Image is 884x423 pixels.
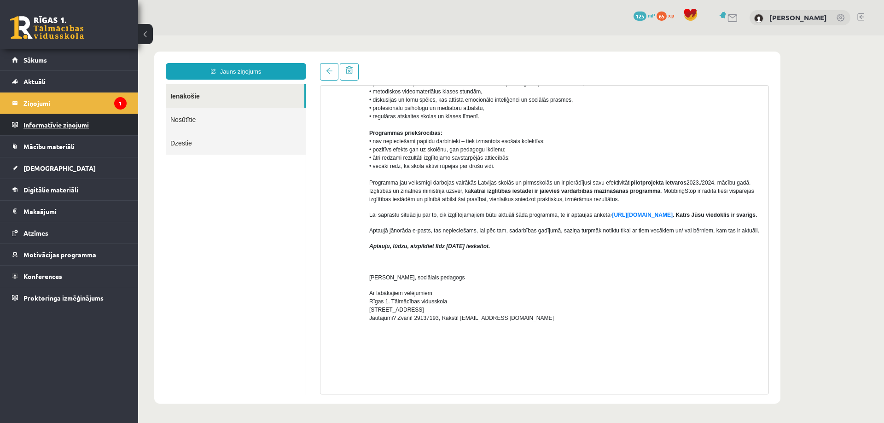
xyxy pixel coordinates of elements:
[23,114,127,135] legend: Informatīvie ziņojumi
[231,94,304,101] b: Programmas priekšrocības:
[23,250,96,259] span: Motivācijas programma
[12,71,127,92] a: Aktuāli
[114,97,127,110] i: 1
[12,157,127,179] a: [DEMOGRAPHIC_DATA]
[231,238,623,246] p: [PERSON_NAME], sociālais pedagogs
[12,114,127,135] a: Informatīvie ziņojumi
[28,96,168,119] a: Dzēstie
[668,12,674,19] span: xp
[10,16,84,39] a: Rīgas 1. Tālmācības vidusskola
[23,201,127,222] legend: Maksājumi
[634,12,655,19] a: 125 mP
[23,93,127,114] legend: Ziņojumi
[12,244,127,265] a: Motivācijas programma
[231,254,623,287] p: Ar labākajiem vēlējumiem Rīgas 1. Tālmācības vidusskola [STREET_ADDRESS] Jautājumi? Zvani! 291371...
[12,93,127,114] a: Ziņojumi1
[474,176,535,183] a: [URL][DOMAIN_NAME]
[472,176,619,183] strong: - . Katrs Jūsu viedoklis ir svarīgs.
[231,208,352,214] em: Aptauju, lūdzu, aizpildiet līdz [DATE] ieskaitot.
[12,222,127,243] a: Atzīmes
[634,12,646,21] span: 125
[23,294,104,302] span: Proktoringa izmēģinājums
[23,77,46,86] span: Aktuāli
[231,191,623,199] p: Aptaujā jānorāda e-pasts, tas nepieciešams, lai pēc tam, sadarbības gadījumā, saziņa turpmāk noti...
[28,28,168,44] a: Jauns ziņojums
[657,12,667,21] span: 65
[12,136,127,157] a: Mācību materiāli
[333,152,523,159] b: katrai izglītības iestādei ir jāievieš vardarbības mazināšanas programma
[23,185,78,194] span: Digitālie materiāli
[12,266,127,287] a: Konferences
[12,287,127,308] a: Proktoringa izmēģinājums
[23,272,62,280] span: Konferences
[769,13,827,22] a: [PERSON_NAME]
[12,179,127,200] a: Digitālie materiāli
[28,72,168,96] a: Nosūtītie
[12,201,127,222] a: Maksājumi
[648,12,655,19] span: mP
[754,14,763,23] img: Emīls Miķelsons
[23,56,47,64] span: Sākums
[12,49,127,70] a: Sākums
[28,49,166,72] a: Ienākošie
[493,144,548,151] b: pilotprojekta ietvaros
[23,164,96,172] span: [DEMOGRAPHIC_DATA]
[23,142,75,151] span: Mācību materiāli
[231,175,623,184] p: Lai saprastu situāciju par to, cik izglītojamajiem būtu aktuāli šāda programma, te ir aptaujas an...
[657,12,679,19] a: 65 xp
[23,229,48,237] span: Atzīmes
